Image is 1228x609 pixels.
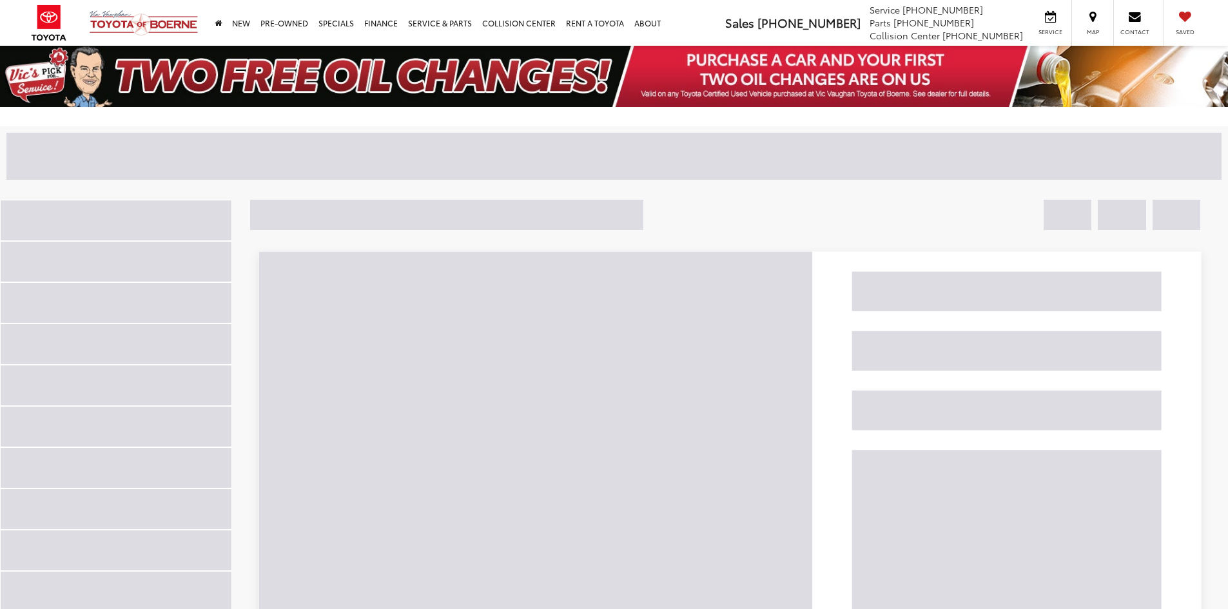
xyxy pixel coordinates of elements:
span: Sales [725,14,754,31]
img: Vic Vaughan Toyota of Boerne [89,10,199,36]
span: [PHONE_NUMBER] [902,3,983,16]
span: Parts [870,16,891,29]
span: Collision Center [870,29,940,42]
span: Saved [1171,28,1199,36]
span: Contact [1120,28,1149,36]
span: Service [870,3,900,16]
span: [PHONE_NUMBER] [893,16,974,29]
span: Map [1078,28,1107,36]
span: [PHONE_NUMBER] [757,14,861,31]
span: [PHONE_NUMBER] [942,29,1023,42]
span: Service [1036,28,1065,36]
